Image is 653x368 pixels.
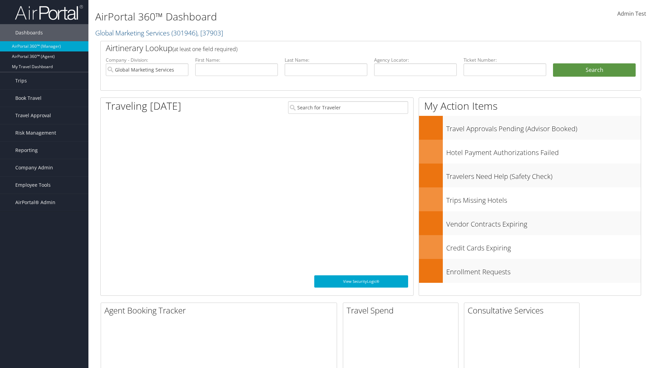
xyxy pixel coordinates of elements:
h3: Enrollment Requests [446,264,641,277]
a: Trips Missing Hotels [419,187,641,211]
span: Trips [15,72,27,89]
span: ( 301946 ) [171,28,197,37]
h3: Credit Cards Expiring [446,240,641,253]
a: Enrollment Requests [419,259,641,283]
span: Travel Approval [15,107,51,124]
button: Search [553,63,636,77]
a: Admin Test [617,3,646,25]
span: Reporting [15,142,38,159]
a: Travelers Need Help (Safety Check) [419,164,641,187]
h3: Trips Missing Hotels [446,192,641,205]
a: View SecurityLogic® [314,275,408,288]
h2: Consultative Services [468,305,579,316]
a: Vendor Contracts Expiring [419,211,641,235]
span: Admin Test [617,10,646,17]
span: , [ 37903 ] [197,28,223,37]
label: Ticket Number: [464,57,546,63]
h1: Traveling [DATE] [106,99,181,113]
img: airportal-logo.png [15,4,83,20]
span: Risk Management [15,124,56,141]
span: Book Travel [15,90,41,107]
span: Dashboards [15,24,43,41]
a: Global Marketing Services [95,28,223,37]
label: Agency Locator: [374,57,457,63]
h3: Travel Approvals Pending (Advisor Booked) [446,121,641,134]
h3: Travelers Need Help (Safety Check) [446,168,641,181]
span: (at least one field required) [172,45,237,53]
a: Hotel Payment Authorizations Failed [419,140,641,164]
h2: Airtinerary Lookup [106,42,591,54]
h1: AirPortal 360™ Dashboard [95,10,463,24]
a: Travel Approvals Pending (Advisor Booked) [419,116,641,140]
h3: Hotel Payment Authorizations Failed [446,144,641,157]
span: Employee Tools [15,177,51,194]
label: First Name: [195,57,278,63]
input: Search for Traveler [288,101,408,114]
h2: Agent Booking Tracker [104,305,337,316]
span: AirPortal® Admin [15,194,55,211]
label: Company - Division: [106,57,188,63]
a: Credit Cards Expiring [419,235,641,259]
span: Company Admin [15,159,53,176]
h3: Vendor Contracts Expiring [446,216,641,229]
h1: My Action Items [419,99,641,113]
h2: Travel Spend [347,305,458,316]
label: Last Name: [285,57,367,63]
